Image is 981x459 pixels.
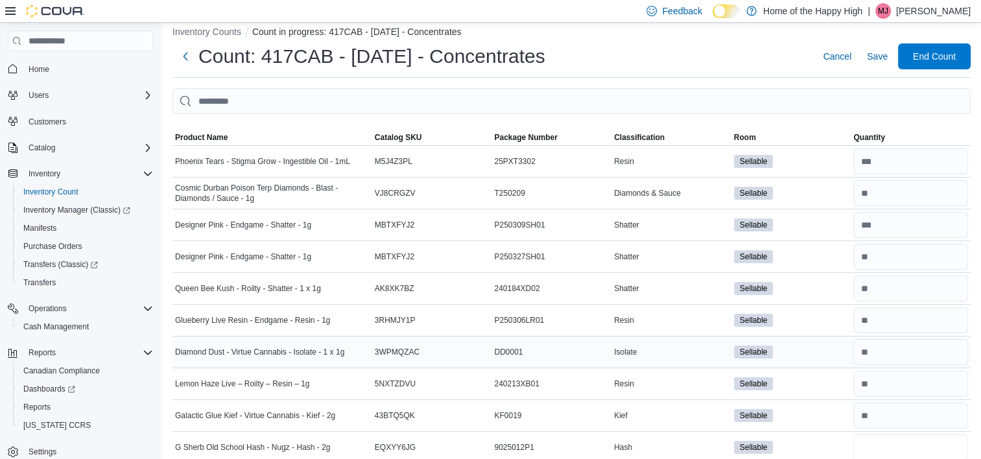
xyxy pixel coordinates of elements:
span: 3WPMQZAC [375,347,420,357]
button: Home [3,59,158,78]
span: Canadian Compliance [18,363,153,379]
span: Reports [23,402,51,412]
a: Cash Management [18,319,94,335]
button: Reports [3,344,158,362]
button: Transfers [13,274,158,292]
button: Classification [611,130,731,145]
span: Sellable [734,187,774,200]
div: 240213XB01 [491,376,611,392]
span: Reports [23,345,153,360]
span: Isolate [614,347,637,357]
span: Purchase Orders [23,241,82,252]
span: Operations [23,301,153,316]
span: Dark Mode [713,18,713,19]
a: Customers [23,114,71,130]
span: Shatter [614,220,639,230]
div: P250306LR01 [491,312,611,328]
span: Designer Pink - Endgame - Shatter - 1g [175,220,311,230]
a: Transfers (Classic) [18,257,103,272]
span: Sellable [740,219,768,231]
nav: An example of EuiBreadcrumbs [172,25,971,41]
span: Sellable [740,283,768,294]
span: Transfers [23,277,56,288]
span: Sellable [734,409,774,422]
button: Inventory [3,165,158,183]
input: Dark Mode [713,5,740,18]
span: Resin [614,156,634,167]
a: [US_STATE] CCRS [18,418,96,433]
button: Cancel [818,43,857,69]
span: AK8XK7BZ [375,283,414,294]
a: Transfers [18,275,61,290]
span: Home [29,64,49,75]
span: Catalog [29,143,55,153]
div: T250209 [491,185,611,201]
a: Dashboards [13,380,158,398]
div: DD0001 [491,344,611,360]
span: MJ [878,3,888,19]
span: Inventory Count [18,184,153,200]
h1: Count: 417CAB - [DATE] - Concentrates [198,43,545,69]
span: Sellable [740,346,768,358]
span: VJ8CRGZV [375,188,416,198]
span: Queen Bee Kush - Roilty - Shatter - 1 x 1g [175,283,321,294]
button: Count in progress: 417CAB - [DATE] - Concentrates [252,27,462,37]
span: Transfers (Classic) [18,257,153,272]
button: Inventory Count [13,183,158,201]
span: M5J4Z3PL [375,156,412,167]
span: End Count [913,50,956,63]
a: Inventory Manager (Classic) [18,202,136,218]
span: Sellable [740,251,768,263]
span: MBTXFYJ2 [375,252,414,262]
span: Save [867,50,888,63]
span: Inventory [29,169,60,179]
span: Resin [614,379,634,389]
button: [US_STATE] CCRS [13,416,158,434]
img: Cova [26,5,84,18]
button: Operations [23,301,72,316]
span: Lemon Haze Live – Roilty – Resin – 1g [175,379,309,389]
span: Inventory Manager (Classic) [23,205,130,215]
button: Purchase Orders [13,237,158,255]
button: Reports [23,345,61,360]
span: Inventory [23,166,153,182]
a: Inventory Count [18,184,84,200]
span: Home [23,60,153,76]
span: EQXYY6JG [375,442,416,453]
button: Save [862,43,893,69]
span: Sellable [734,218,774,231]
div: Mimi Johnson [875,3,891,19]
span: Cash Management [23,322,89,332]
button: Users [3,86,158,104]
button: Inventory [23,166,65,182]
span: Sellable [740,410,768,421]
span: Dashboards [23,384,75,394]
span: Resin [614,315,634,325]
div: 9025012P1 [491,440,611,455]
span: Quantity [853,132,885,143]
a: Dashboards [18,381,80,397]
span: Cancel [823,50,851,63]
a: Manifests [18,220,62,236]
span: Shatter [614,252,639,262]
span: Users [23,88,153,103]
div: P250327SH01 [491,249,611,265]
button: End Count [898,43,971,69]
span: Reports [18,399,153,415]
span: G Sherb Old School Hash - Nugz - Hash - 2g [175,442,330,453]
a: Reports [18,399,56,415]
button: Quantity [851,130,971,145]
button: Manifests [13,219,158,237]
span: Sellable [734,155,774,168]
span: Sellable [734,282,774,295]
span: Customers [29,117,66,127]
span: Sellable [740,314,768,326]
button: Operations [3,300,158,318]
span: Room [734,132,756,143]
button: Canadian Compliance [13,362,158,380]
span: Feedback [662,5,702,18]
span: Diamond Dust - Virtue Cannabis - Isolate - 1 x 1g [175,347,344,357]
span: Sellable [734,346,774,359]
span: Package Number [494,132,557,143]
span: Sellable [734,314,774,327]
